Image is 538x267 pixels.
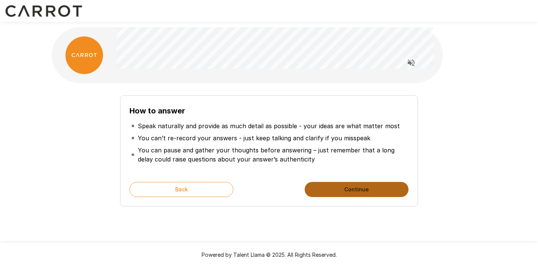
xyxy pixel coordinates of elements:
img: carrot_logo.png [65,36,103,74]
button: Continue [305,182,409,197]
button: Read questions aloud [404,55,419,70]
p: Powered by Talent Llama © 2025. All Rights Reserved. [9,251,529,259]
p: You can’t re-record your answers - just keep talking and clarify if you misspeak [138,133,370,143]
p: You can pause and gather your thoughts before answering – just remember that a long delay could r... [138,146,407,164]
button: Back [129,182,233,197]
p: Speak naturally and provide as much detail as possible - your ideas are what matter most [138,121,400,130]
b: How to answer [129,106,185,115]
